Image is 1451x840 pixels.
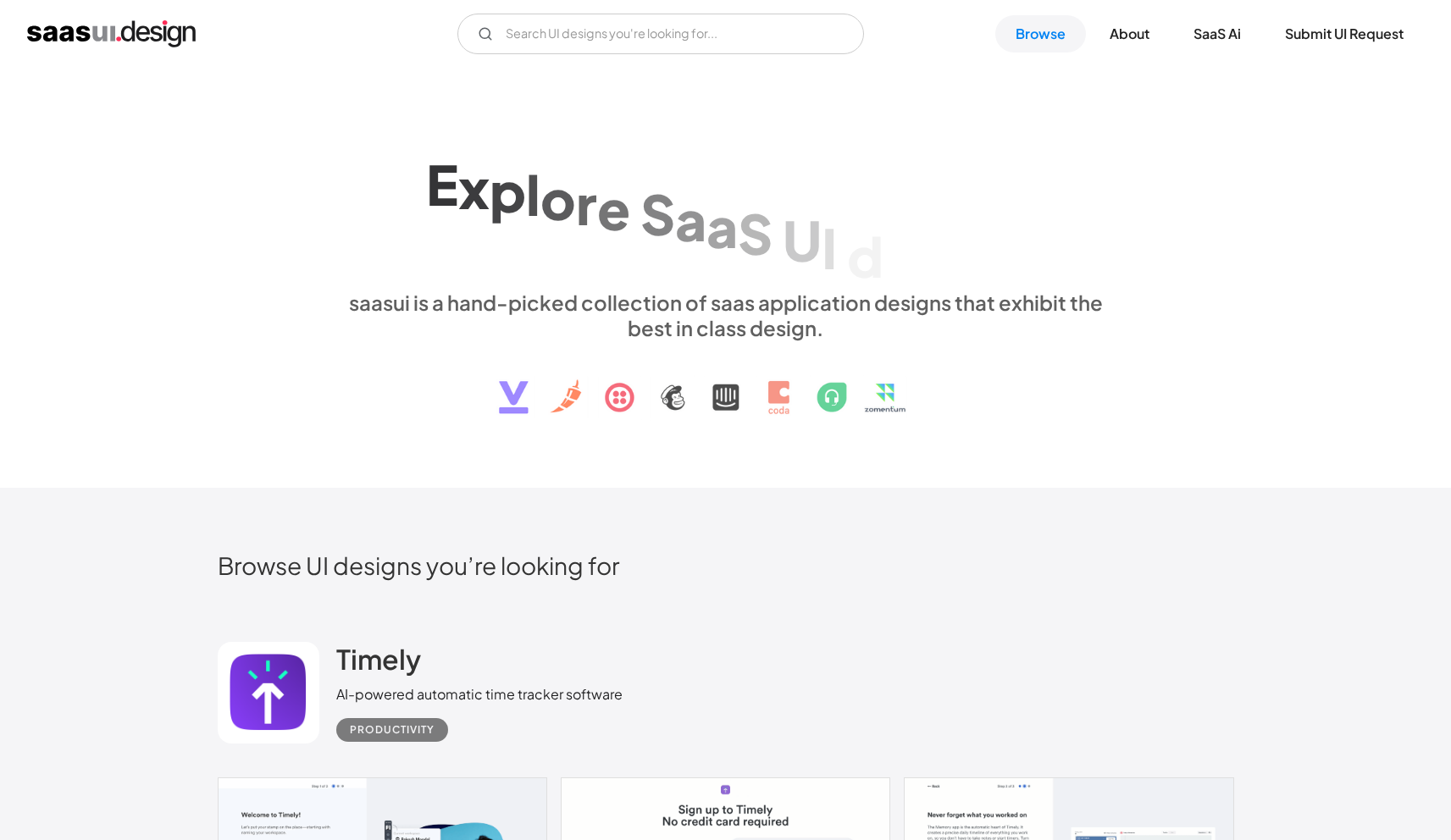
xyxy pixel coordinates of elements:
img: text, icon, saas logo [469,340,983,428]
a: About [1089,15,1170,52]
div: I [822,215,837,280]
div: a [675,187,706,252]
div: Productivity [350,720,435,740]
div: S [640,181,675,246]
a: Timely [336,642,421,684]
div: r [576,171,597,236]
div: a [706,194,738,259]
div: x [458,155,490,220]
a: Browse [995,15,1086,52]
div: l [526,162,540,227]
h1: Explore SaaS UI design patterns & interactions. [336,143,1116,274]
div: AI-powered automatic time tracker software [336,684,623,705]
input: Search UI designs you're looking for... [457,14,864,54]
form: Email Form [457,14,864,54]
a: home [27,20,196,47]
div: d [847,224,883,289]
div: o [540,166,576,231]
div: E [426,152,458,217]
a: SaaS Ai [1173,15,1261,52]
h2: Browse UI designs you’re looking for [218,550,1234,580]
a: Submit UI Request [1265,15,1424,52]
div: e [597,176,630,241]
div: p [490,158,526,224]
div: S [738,201,773,266]
h2: Timely [336,642,421,676]
div: saasui is a hand-picked collection of saas application designs that exhibit the best in class des... [336,290,1116,340]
